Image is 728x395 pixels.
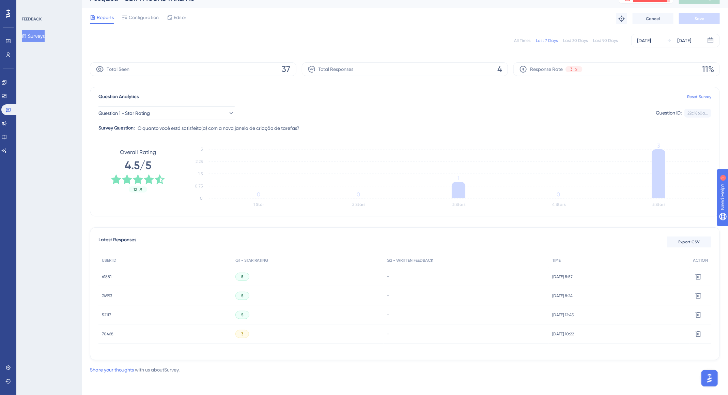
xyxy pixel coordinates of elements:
span: Reports [97,13,114,21]
span: [DATE] 10:22 [552,331,574,337]
span: Need Help? [16,2,43,10]
span: ACTION [693,258,708,263]
button: Surveys [22,30,45,42]
tspan: 0.75 [195,184,203,188]
tspan: 2.25 [196,159,203,164]
div: All Times [514,38,530,43]
span: 11% [702,64,714,75]
div: [DATE] [637,36,651,45]
tspan: 3 [657,142,660,149]
tspan: 0 [357,191,360,198]
span: 5 [241,293,244,299]
span: Q1 - STAR RATING [235,258,268,263]
span: Question Analytics [98,93,139,101]
div: 1 [47,3,49,9]
div: - [387,292,546,299]
button: Save [679,13,720,24]
tspan: 0 [257,191,260,198]
span: [DATE] 8:24 [552,293,573,299]
span: Response Rate [530,65,563,73]
div: Last 7 Days [536,38,558,43]
button: Question 1 - Star Rating [98,106,235,120]
div: - [387,331,546,337]
span: Cancel [646,16,660,21]
span: Question 1 - Star Rating [98,109,150,117]
div: Survey Question: [98,124,135,132]
span: Save [695,16,704,21]
span: Q2 - WRITTEN FEEDBACK [387,258,434,263]
tspan: 1 [458,175,460,182]
span: 4.5/5 [125,158,151,173]
div: Question ID: [656,109,682,118]
button: Export CSV [667,237,711,247]
div: Last 90 Days [593,38,618,43]
div: FEEDBACK [22,16,42,22]
tspan: 1.5 [198,171,203,176]
text: 2 Stars [352,202,365,207]
text: 1 Star [253,202,264,207]
span: Export CSV [679,239,700,245]
span: Latest Responses [98,236,136,248]
span: O quanto você está satisfeito(a) com a nova janela de criação de tarefas? [138,124,299,132]
div: Last 30 Days [563,38,588,43]
span: [DATE] 8:57 [552,274,573,279]
div: [DATE] [677,36,691,45]
a: Share your thoughts [90,367,134,373]
a: Reset Survey [687,94,711,100]
span: [DATE] 12:43 [552,312,574,318]
span: TIME [552,258,561,263]
span: 4 [497,64,502,75]
span: USER ID [102,258,117,263]
span: Total Responses [319,65,354,73]
div: with us about Survey . [90,366,180,374]
span: 52117 [102,312,111,318]
span: 3 [241,331,243,337]
span: Configuration [129,13,159,21]
div: - [387,273,546,280]
span: 3 [570,66,572,72]
span: Overall Rating [120,148,156,156]
text: 4 Stars [552,202,566,207]
text: 5 Stars [652,202,665,207]
span: 37 [282,64,291,75]
tspan: 0 [557,191,560,198]
div: - [387,312,546,318]
span: Editor [174,13,186,21]
span: 5 [241,312,244,318]
span: Total Seen [107,65,129,73]
span: 12 [134,187,137,192]
button: Cancel [633,13,673,24]
span: 61881 [102,274,111,279]
span: 70468 [102,331,113,337]
tspan: 0 [200,196,203,201]
span: 74993 [102,293,112,299]
iframe: UserGuiding AI Assistant Launcher [699,368,720,389]
tspan: 3 [201,147,203,152]
div: 22c1860a... [687,110,708,116]
span: 5 [241,274,244,279]
text: 3 Stars [452,202,465,207]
